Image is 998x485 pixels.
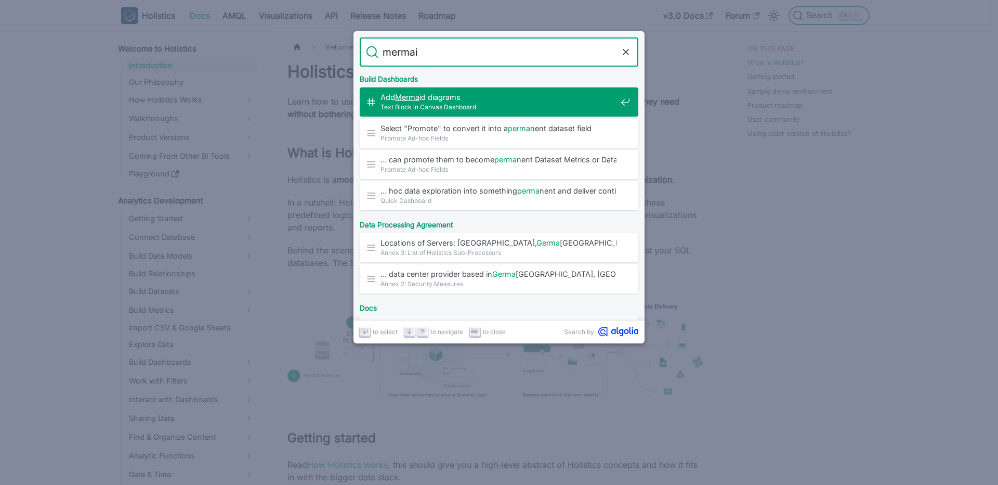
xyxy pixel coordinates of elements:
span: … data center provider based in [GEOGRAPHIC_DATA], [GEOGRAPHIC_DATA], and [GEOGRAPHIC_DATA] … [380,269,616,279]
svg: Arrow down [405,328,413,336]
mark: Germa [536,238,560,247]
svg: Arrow up [419,328,427,336]
a: … hoc data exploration into somethingpermanent and deliver continuous value …Quick Dashboard [360,181,638,210]
span: Promote Ad-hoc Fields [380,164,616,174]
span: Quick Dashboard [380,196,616,206]
div: Data Processing Agreement [358,212,640,233]
span: … can promote them to become nent Dataset Metrics or Dataset … [380,155,616,164]
svg: Algolia [598,327,638,337]
mark: perma [517,186,540,195]
span: to navigate [430,327,463,337]
a: … data center provider based inGerma[GEOGRAPHIC_DATA], [GEOGRAPHIC_DATA], and [GEOGRAPHIC_DATA] …... [360,264,638,293]
mark: Merma [395,93,419,101]
span: to select [373,327,398,337]
button: Clear the query [620,46,632,58]
svg: Enter key [361,328,369,336]
span: Select "Promote" to convert it into a nent dataset field [380,123,616,133]
div: Docs [358,296,640,316]
mark: Germa [492,270,516,278]
a: … can promote them to becomepermanent Dataset Metrics or Dataset …Promote Ad-hoc Fields [360,150,638,179]
span: Search by [564,327,594,337]
div: Build Dashboards [358,67,640,87]
mark: perma [494,155,517,164]
span: Add id diagrams​ [380,92,616,102]
mark: perma [508,124,530,133]
span: … hoc data exploration into something nent and deliver continuous value … [380,186,616,196]
span: Promote Ad-hoc Fields [380,133,616,143]
a: Select "Promote" to convert it into apermanent dataset fieldPromote Ad-hoc Fields [360,119,638,148]
span: Annex 2: Security Measures [380,279,616,289]
a: Search byAlgolia [564,327,638,337]
a: Locations of Servers: [GEOGRAPHIC_DATA],Germa[GEOGRAPHIC_DATA], [GEOGRAPHIC_DATA]Annex 3: List of... [360,233,638,262]
span: Text Block in Canvas Dashboard [380,102,616,112]
a: AddMermaid diagrams​Text Block in Canvas Dashboard [360,87,638,117]
input: Search docs [378,37,620,67]
span: to close [483,327,506,337]
svg: Escape key [471,328,479,336]
a: Our Europe servers are located in [GEOGRAPHIC_DATA],GermanyData Security [360,316,638,346]
span: Annex 3: List of Holistics Sub-Processors [380,248,616,258]
span: Locations of Servers: [GEOGRAPHIC_DATA], [GEOGRAPHIC_DATA], [GEOGRAPHIC_DATA] [380,238,616,248]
